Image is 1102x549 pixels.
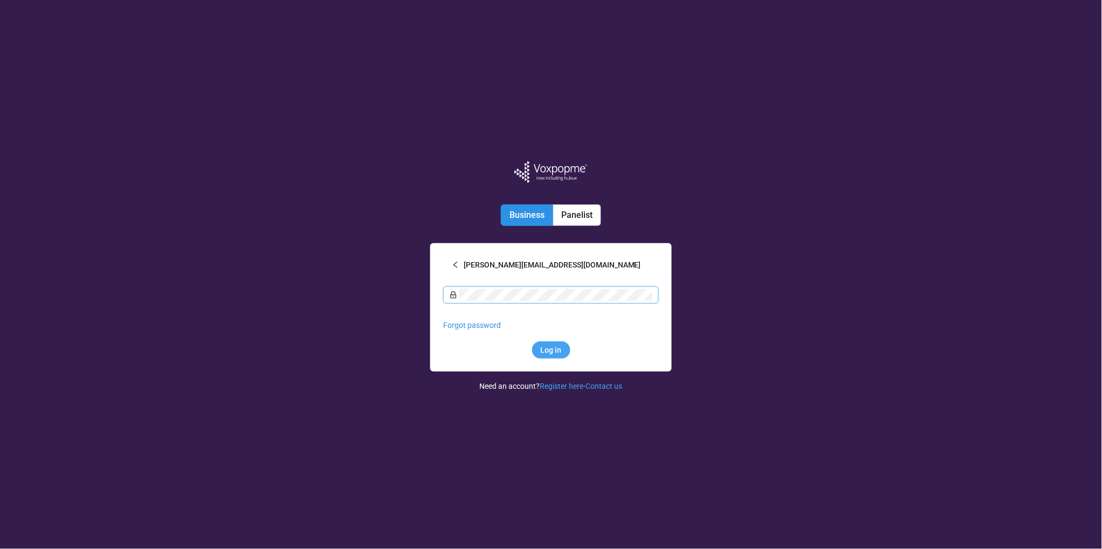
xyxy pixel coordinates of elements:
[541,344,562,356] span: Log in
[561,210,593,220] span: Panelist
[443,321,501,330] a: Forgot password
[586,382,623,390] a: Contact us
[532,341,570,359] button: Log in
[464,259,641,271] span: [PERSON_NAME][EMAIL_ADDRESS][DOMAIN_NAME]
[480,372,623,392] div: Need an account? ·
[450,291,457,299] span: lock
[509,210,545,220] span: Business
[540,382,584,390] a: Register here
[443,256,659,273] button: left[PERSON_NAME][EMAIL_ADDRESS][DOMAIN_NAME]
[452,261,459,269] span: left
